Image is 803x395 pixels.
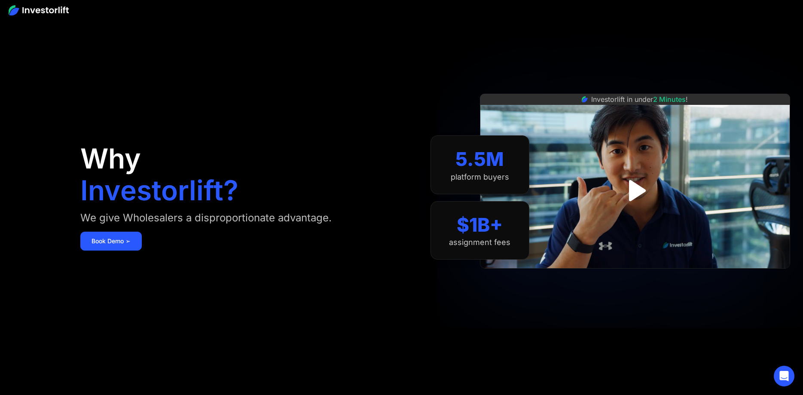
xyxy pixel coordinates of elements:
[457,214,503,236] div: $1B+
[774,366,794,386] div: Open Intercom Messenger
[80,211,332,225] div: We give Wholesalers a disproportionate advantage.
[80,145,141,172] h1: Why
[451,172,509,182] div: platform buyers
[591,94,688,104] div: Investorlift in under !
[449,238,510,247] div: assignment fees
[80,177,238,204] h1: Investorlift?
[571,273,699,283] iframe: Customer reviews powered by Trustpilot
[616,171,654,210] a: open lightbox
[455,148,504,171] div: 5.5M
[653,95,686,104] span: 2 Minutes
[80,232,142,251] a: Book Demo ➢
